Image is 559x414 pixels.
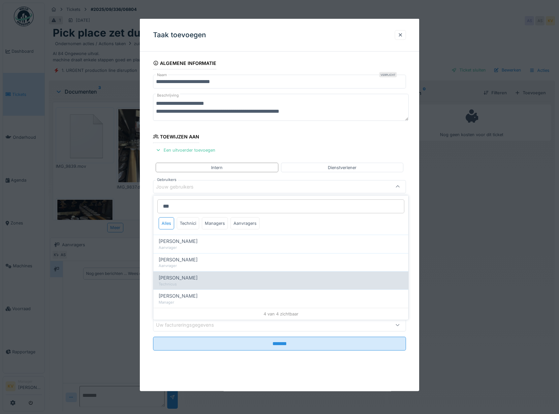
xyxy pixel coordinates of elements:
div: Aanvragers [231,217,260,229]
div: Een uitvoerder toevoegen [153,146,218,155]
div: Intern [211,164,223,170]
span: [PERSON_NAME] [159,238,198,245]
h3: Taak toevoegen [153,31,206,39]
label: Gebruikers [156,177,178,182]
div: Aanvrager [159,263,403,269]
label: Beschrijving [156,91,180,100]
span: [PERSON_NAME] [159,292,198,300]
div: 4 van 4 zichtbaar [153,308,408,320]
div: Algemene informatie [153,58,217,70]
div: Managers [202,217,228,229]
div: Technicus [159,281,403,287]
span: [PERSON_NAME] [159,256,198,263]
div: Verplicht [379,72,397,77]
span: [PERSON_NAME] [159,274,198,281]
label: Naam [156,72,168,78]
div: Dienstverlener [328,164,357,170]
div: Jouw gebruikers [156,183,203,190]
div: Uw factureringsgegevens [156,321,223,329]
div: Technici [177,217,199,229]
div: Alles [159,217,174,229]
div: Manager [159,300,403,305]
div: Aanvrager [159,245,403,251]
div: Toewijzen aan [153,132,200,143]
